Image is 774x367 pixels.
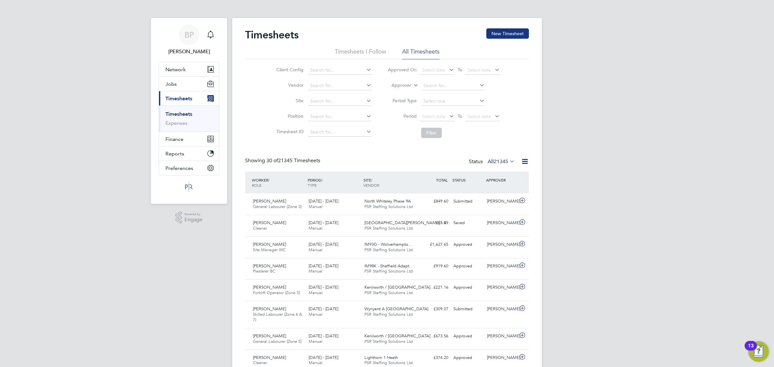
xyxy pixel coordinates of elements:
[308,183,317,188] span: TYPE
[250,174,306,191] div: WORKER
[309,290,322,295] span: Manual
[417,218,451,228] div: £65.49
[253,198,286,204] span: [PERSON_NAME]
[484,261,518,272] div: [PERSON_NAME]
[364,339,413,344] span: PSR Staffing Solutions Ltd
[274,82,303,88] label: Vendor
[165,165,193,171] span: Preferences
[364,242,412,247] span: IM93G - Wolverhampto…
[484,239,518,250] div: [PERSON_NAME]
[364,220,450,225] span: [GEOGRAPHIC_DATA][PERSON_NAME] - S…
[456,112,464,120] span: To
[484,282,518,293] div: [PERSON_NAME]
[184,212,203,217] span: Powered by
[417,282,451,293] div: £221.16
[417,261,451,272] div: £919.60
[309,355,338,360] span: [DATE] - [DATE]
[306,174,362,191] div: PERIOD
[451,282,484,293] div: Approved
[165,151,184,157] span: Reports
[364,268,413,274] span: PSR Staffing Solutions Ltd
[388,67,417,73] label: Approved On
[309,225,322,231] span: Manual
[335,48,386,59] li: Timesheets I Follow
[417,196,451,207] div: £849.60
[308,128,372,137] input: Search for...
[451,196,484,207] div: Submitted
[165,66,186,73] span: Network
[268,177,270,183] span: /
[484,196,518,207] div: [PERSON_NAME]
[422,67,445,73] span: Select date
[253,284,286,290] span: [PERSON_NAME]
[253,339,302,344] span: General Labourer (Zone 5)
[364,333,434,339] span: Kenilworth / [GEOGRAPHIC_DATA]…
[266,157,320,164] span: 21345 Timesheets
[159,161,219,175] button: Preferences
[451,239,484,250] div: Approved
[159,146,219,161] button: Reports
[388,113,417,119] label: Period
[364,360,413,365] span: PSR Staffing Solutions Ltd
[309,268,322,274] span: Manual
[165,111,192,117] a: Timesheets
[486,28,529,39] button: New Timesheet
[308,97,372,106] input: Search for...
[184,217,203,223] span: Engage
[421,81,485,90] input: Search for...
[245,28,299,41] h2: Timesheets
[253,306,286,312] span: [PERSON_NAME]
[364,355,398,360] span: Lighthorn 1 Heath
[245,157,322,164] div: Showing
[468,114,491,119] span: Select date
[469,157,516,166] div: Status
[253,290,300,295] span: Forklift Operator (Zone 5)
[309,306,338,312] span: [DATE] - [DATE]
[494,158,508,165] span: 21345
[364,290,413,295] span: PSR Staffing Solutions Ltd
[417,304,451,314] div: £309.07
[183,182,195,192] img: psrsolutions-logo-retina.png
[364,198,411,204] span: North Whiteley Phase 9A
[159,105,219,132] div: Timesheets
[274,113,303,119] label: Position
[748,341,769,362] button: Open Resource Center, 13 new notifications
[165,81,177,87] span: Jobs
[308,66,372,75] input: Search for...
[253,220,286,225] span: [PERSON_NAME]
[451,352,484,363] div: Approved
[484,331,518,342] div: [PERSON_NAME]
[308,112,372,121] input: Search for...
[417,239,451,250] div: £1,627.65
[159,48,219,55] span: Ben Perkin
[382,82,411,89] label: Approver
[253,242,286,247] span: [PERSON_NAME]
[159,91,219,105] button: Timesheets
[322,177,323,183] span: /
[484,352,518,363] div: [PERSON_NAME]
[253,263,286,269] span: [PERSON_NAME]
[364,284,434,290] span: Kenilworth / [GEOGRAPHIC_DATA]…
[253,333,286,339] span: [PERSON_NAME]
[451,261,484,272] div: Approved
[451,174,484,186] div: STATUS
[253,355,286,360] span: [PERSON_NAME]
[274,129,303,134] label: Timesheet ID
[253,247,286,253] span: Site Manager WC
[364,306,428,312] span: Wynyard A [GEOGRAPHIC_DATA]
[309,242,338,247] span: [DATE] - [DATE]
[362,174,418,191] div: SITE
[308,81,372,90] input: Search for...
[309,220,338,225] span: [DATE] - [DATE]
[451,218,484,228] div: Saved
[421,97,485,106] input: Select one
[274,67,303,73] label: Client Config
[364,312,413,317] span: PSR Staffing Solutions Ltd
[274,98,303,104] label: Site
[451,331,484,342] div: Approved
[309,312,322,317] span: Manual
[253,312,302,322] span: Skilled Labourer (Zone 6 & 7)
[488,158,515,165] label: All
[253,204,302,209] span: General Labourer (Zone 3)
[309,247,322,253] span: Manual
